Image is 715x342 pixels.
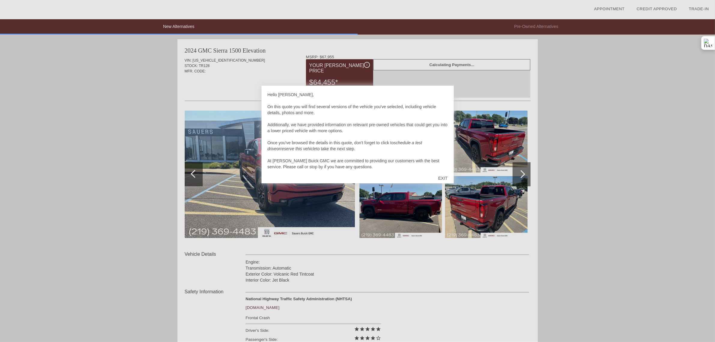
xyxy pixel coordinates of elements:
[280,146,316,151] em: reserve this vehicle
[268,140,422,151] em: schedule a test drive
[689,7,709,11] a: Trade-In
[637,7,677,11] a: Credit Approved
[594,7,625,11] a: Appointment
[268,92,448,170] div: Hello [PERSON_NAME], On this quote you will find several versions of the vehicle you've selected,...
[432,169,453,187] div: EXIT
